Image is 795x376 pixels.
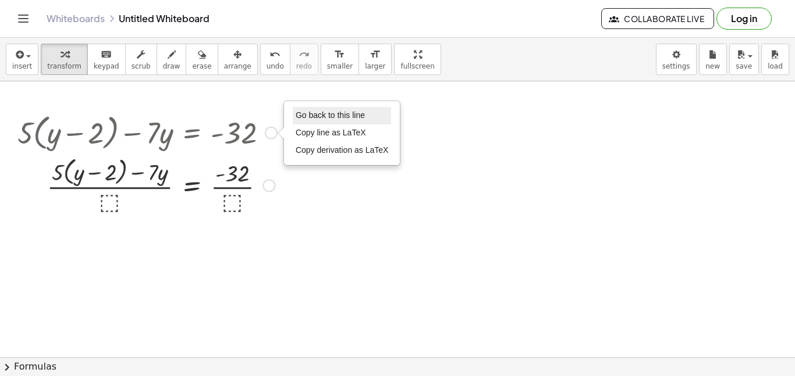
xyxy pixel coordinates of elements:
[94,62,119,70] span: keypad
[267,62,284,70] span: undo
[716,8,772,30] button: Log in
[296,145,389,155] span: Copy derivation as LaTeX
[14,9,33,28] button: Toggle navigation
[125,44,157,75] button: scrub
[6,44,38,75] button: insert
[699,44,727,75] button: new
[656,44,697,75] button: settings
[269,48,281,62] i: undo
[729,44,759,75] button: save
[186,44,218,75] button: erase
[321,44,359,75] button: format_sizesmaller
[290,44,318,75] button: redoredo
[400,62,434,70] span: fullscreen
[736,62,752,70] span: save
[132,62,151,70] span: scrub
[87,44,126,75] button: keyboardkeypad
[260,44,290,75] button: undoundo
[394,44,441,75] button: fullscreen
[296,62,312,70] span: redo
[157,44,187,75] button: draw
[192,62,211,70] span: erase
[327,62,353,70] span: smaller
[705,62,720,70] span: new
[334,48,345,62] i: format_size
[296,110,365,120] span: Go back to this line
[662,62,690,70] span: settings
[101,48,112,62] i: keyboard
[224,62,251,70] span: arrange
[601,8,714,29] button: Collaborate Live
[163,62,180,70] span: draw
[218,44,258,75] button: arrange
[299,48,310,62] i: redo
[370,48,381,62] i: format_size
[41,44,88,75] button: transform
[47,13,105,24] a: Whiteboards
[12,62,32,70] span: insert
[296,128,366,137] span: Copy line as LaTeX
[611,13,704,24] span: Collaborate Live
[47,62,81,70] span: transform
[359,44,392,75] button: format_sizelarger
[768,62,783,70] span: load
[761,44,789,75] button: load
[365,62,385,70] span: larger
